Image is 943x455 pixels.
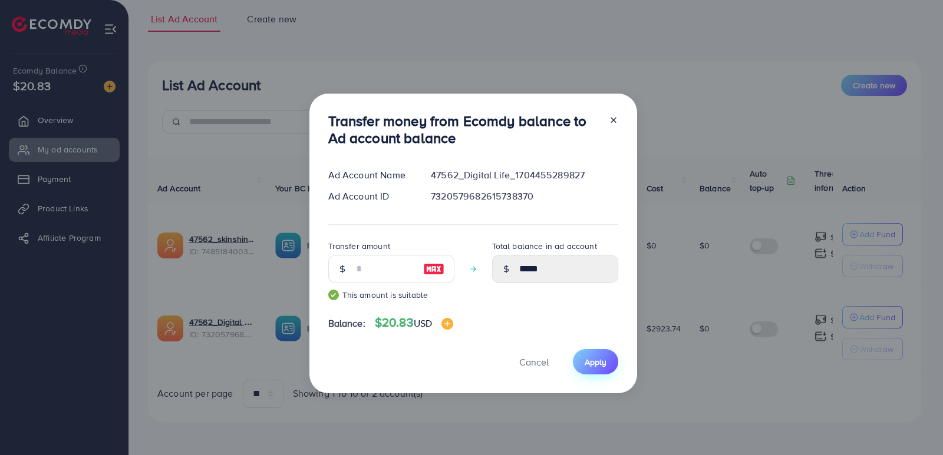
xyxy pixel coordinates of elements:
[414,317,432,330] span: USD
[328,317,365,330] span: Balance:
[421,168,627,182] div: 47562_Digital Life_1704455289827
[328,112,599,147] h3: Transfer money from Ecomdy balance to Ad account balance
[328,240,390,252] label: Transfer amount
[893,402,934,446] iframe: Chat
[319,168,422,182] div: Ad Account Name
[375,315,453,330] h4: $20.83
[423,262,444,276] img: image
[519,356,549,368] span: Cancel
[328,290,339,300] img: guide
[319,190,422,203] div: Ad Account ID
[573,349,618,374] button: Apply
[441,318,453,330] img: image
[328,289,454,301] small: This amount is suitable
[505,349,563,374] button: Cancel
[585,356,606,368] span: Apply
[421,190,627,203] div: 7320579682615738370
[492,240,597,252] label: Total balance in ad account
